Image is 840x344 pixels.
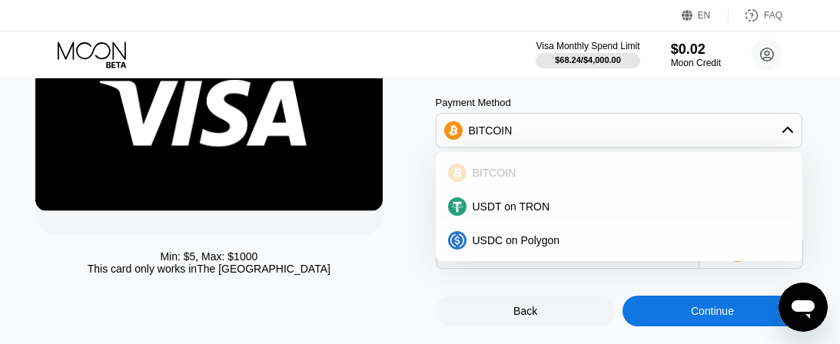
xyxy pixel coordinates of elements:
[437,115,802,146] div: BITCOIN
[671,41,721,68] div: $0.02Moon Credit
[536,41,639,68] div: Visa Monthly Spend Limit$68.24/$4,000.00
[160,250,257,263] div: Min: $ 5 , Max: $ 1000
[623,296,802,326] div: Continue
[473,167,516,179] span: BITCOIN
[436,296,616,326] div: Back
[473,234,560,246] span: USDC on Polygon
[473,200,550,213] span: USDT on TRON
[698,10,711,21] div: EN
[536,41,639,51] div: Visa Monthly Spend Limit
[682,8,729,23] div: EN
[440,225,798,256] div: USDC on Polygon
[440,157,798,188] div: BITCOIN
[671,58,721,68] div: Moon Credit
[764,10,782,21] div: FAQ
[691,305,734,317] div: Continue
[440,191,798,222] div: USDT on TRON
[469,124,513,137] div: BITCOIN
[555,55,621,64] div: $68.24 / $4,000.00
[779,283,828,332] iframe: Button to launch messaging window
[671,41,721,58] div: $0.02
[436,97,803,108] div: Payment Method
[513,305,537,317] div: Back
[88,263,330,275] div: This card only works in The [GEOGRAPHIC_DATA]
[729,8,782,23] div: FAQ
